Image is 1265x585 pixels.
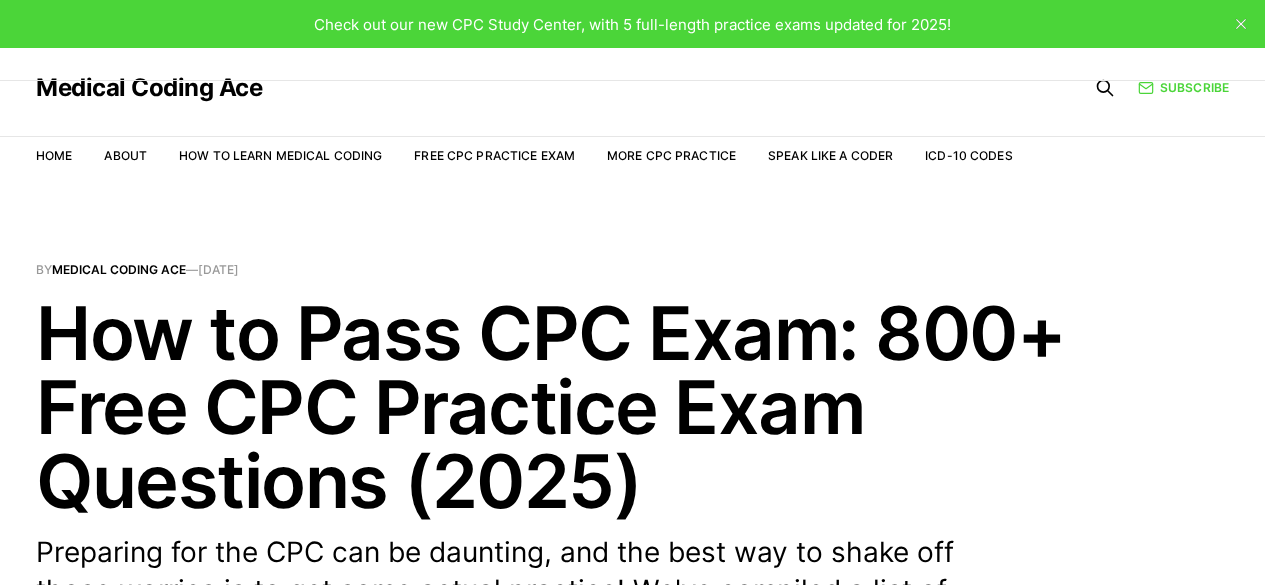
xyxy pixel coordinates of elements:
iframe: portal-trigger [939,487,1265,585]
time: [DATE] [198,262,239,277]
h1: How to Pass CPC Exam: 800+ Free CPC Practice Exam Questions (2025) [36,296,1229,518]
a: Home [36,148,72,163]
a: Free CPC Practice Exam [414,148,575,163]
span: By — [36,264,1229,276]
a: Subscribe [1138,78,1229,97]
span: Check out our new CPC Study Center, with 5 full-length practice exams updated for 2025! [314,15,951,34]
a: Speak Like a Coder [768,148,893,163]
a: Medical Coding Ace [36,76,262,100]
a: About [104,148,147,163]
a: ICD-10 Codes [925,148,1012,163]
a: Medical Coding Ace [52,262,186,277]
button: close [1225,8,1257,40]
a: How to Learn Medical Coding [179,148,382,163]
a: More CPC Practice [607,148,736,163]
